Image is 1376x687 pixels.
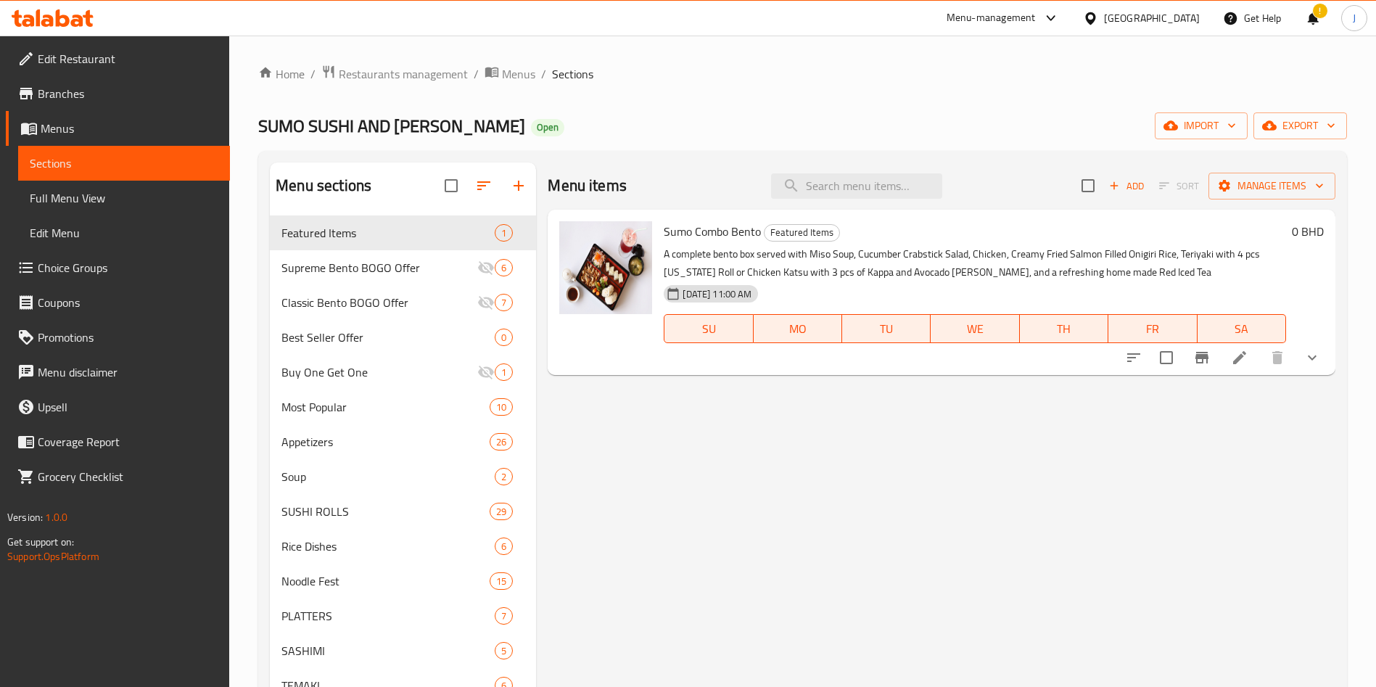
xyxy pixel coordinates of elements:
a: Edit Restaurant [6,41,230,76]
button: MO [754,314,842,343]
span: Most Popular [281,398,490,416]
span: export [1265,117,1335,135]
div: Rice Dishes6 [270,529,536,564]
div: items [495,259,513,276]
span: TU [848,318,925,340]
button: export [1253,112,1347,139]
div: Best Seller Offer0 [270,320,536,355]
span: Select all sections [436,170,466,201]
span: Menu disclaimer [38,363,218,381]
div: SASHIMI5 [270,633,536,668]
button: show more [1295,340,1330,375]
span: SUMO SUSHI AND [PERSON_NAME] [258,110,525,142]
span: Best Seller Offer [281,329,495,346]
div: SUSHI ROLLS29 [270,494,536,529]
span: Open [531,121,564,133]
div: Featured Items1 [270,215,536,250]
span: 2 [495,470,512,484]
button: SA [1198,314,1286,343]
div: items [490,433,513,451]
a: Grocery Checklist [6,459,230,494]
span: Buy One Get One [281,363,477,381]
span: Sections [552,65,593,83]
span: Featured Items [281,224,495,242]
svg: Inactive section [477,259,495,276]
span: Select section first [1150,175,1208,197]
span: Grocery Checklist [38,468,218,485]
div: items [495,294,513,311]
span: J [1353,10,1356,26]
button: Manage items [1208,173,1335,199]
span: [DATE] 11:00 AM [677,287,757,301]
span: MO [759,318,836,340]
nav: breadcrumb [258,65,1347,83]
div: Appetizers [281,433,490,451]
span: Upsell [38,398,218,416]
a: Sections [18,146,230,181]
div: Classic Bento BOGO Offer7 [270,285,536,320]
span: Featured Items [765,224,839,241]
button: SU [664,314,753,343]
span: 29 [490,505,512,519]
span: FR [1114,318,1191,340]
span: Restaurants management [339,65,468,83]
h6: 0 BHD [1292,221,1324,242]
button: delete [1260,340,1295,375]
button: import [1155,112,1248,139]
a: Choice Groups [6,250,230,285]
span: SU [670,318,747,340]
button: Add [1103,175,1150,197]
span: 0 [495,331,512,345]
span: Full Menu View [30,189,218,207]
span: Edit Menu [30,224,218,242]
span: Soup [281,468,495,485]
span: Supreme Bento BOGO Offer [281,259,477,276]
div: items [495,468,513,485]
span: Menus [502,65,535,83]
div: items [495,329,513,346]
a: Menu disclaimer [6,355,230,390]
span: Coupons [38,294,218,311]
div: Buy One Get One1 [270,355,536,390]
span: 6 [495,261,512,275]
div: items [495,538,513,555]
span: 1 [495,226,512,240]
a: Menus [6,111,230,146]
li: / [541,65,546,83]
span: SA [1203,318,1280,340]
div: Appetizers26 [270,424,536,459]
span: 15 [490,575,512,588]
h2: Menu sections [276,175,371,197]
div: items [490,503,513,520]
svg: Inactive section [477,294,495,311]
span: Sumo Combo Bento [664,221,761,242]
div: items [495,224,513,242]
span: Choice Groups [38,259,218,276]
a: Coupons [6,285,230,320]
div: SASHIMI [281,642,495,659]
div: Most Popular10 [270,390,536,424]
span: SUSHI ROLLS [281,503,490,520]
a: Home [258,65,305,83]
p: A complete bento box served with Miso Soup, Cucumber Crabstick Salad, Chicken, Creamy Fried Salmo... [664,245,1286,281]
a: Restaurants management [321,65,468,83]
a: Menus [485,65,535,83]
span: Add [1107,178,1146,194]
span: Add item [1103,175,1150,197]
div: Noodle Fest15 [270,564,536,598]
span: 7 [495,296,512,310]
span: Noodle Fest [281,572,490,590]
a: Branches [6,76,230,111]
span: 6 [495,540,512,554]
a: Promotions [6,320,230,355]
span: Manage items [1220,177,1324,195]
div: Rice Dishes [281,538,495,555]
img: Sumo Combo Bento [559,221,652,314]
div: Soup2 [270,459,536,494]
